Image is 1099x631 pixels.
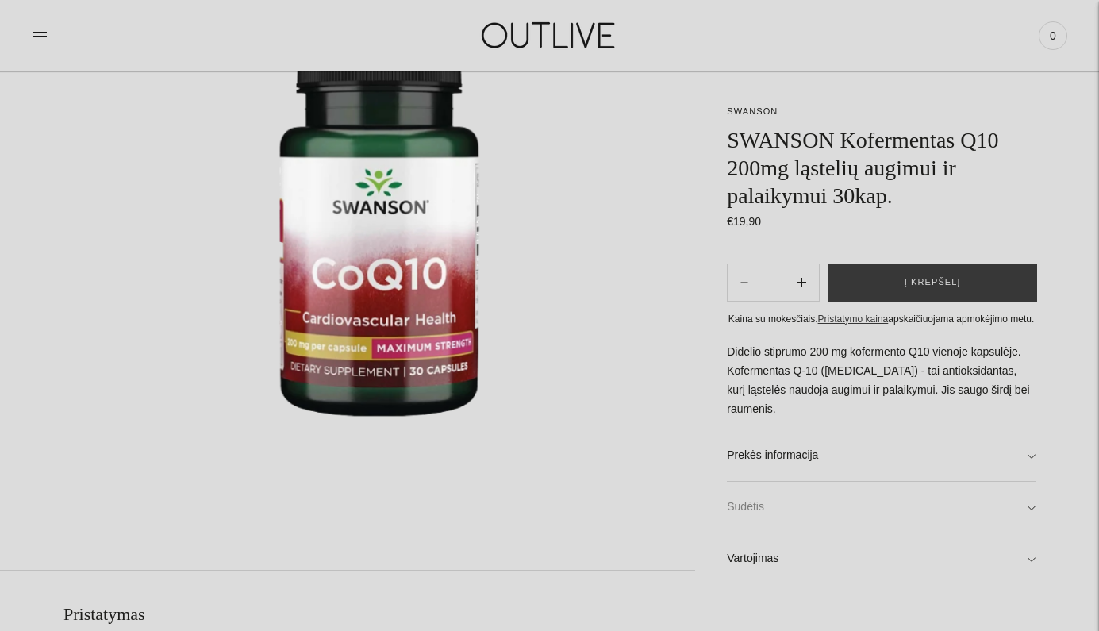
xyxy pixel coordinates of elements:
[727,533,1036,584] a: Vartojimas
[727,126,1036,210] h1: SWANSON Kofermentas Q10 200mg ląstelių augimui ir palaikymui 30kap.
[761,271,785,294] input: Product quantity
[63,602,695,626] h2: Pristatymas
[828,264,1037,302] button: Į krepšelį
[451,8,649,63] img: OUTLIVE
[727,311,1036,328] div: Kaina su mokesčiais. apskaičiuojama apmokėjimo metu.
[727,106,778,116] a: SWANSON
[727,482,1036,533] a: Sudėtis
[1042,25,1064,47] span: 0
[818,314,889,325] a: Pristatymo kaina
[728,264,761,302] button: Add product quantity
[905,275,961,290] span: Į krepšelį
[1039,18,1067,53] a: 0
[727,215,761,228] span: €19,90
[727,430,1036,481] a: Prekės informacija
[727,343,1036,419] p: Didelio stiprumo 200 mg kofermento Q10 vienoje kapsulėje. Kofermentas Q-10 ([MEDICAL_DATA]) - tai...
[785,264,819,302] button: Subtract product quantity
